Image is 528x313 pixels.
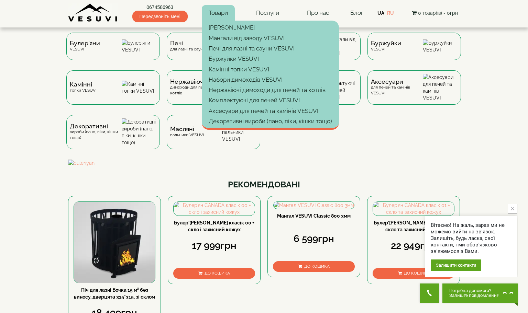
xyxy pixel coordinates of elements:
a: БуржуйкиVESUVI Буржуйки VESUVI [364,33,464,70]
img: Масляні пальники VESUVI [222,122,257,142]
a: Нержавіючідимоходи для печей та котлів Нержавіючі димоходи для печей та котлів [163,70,264,115]
span: Буржуйки [371,40,401,46]
a: Печідля лазні та сауни VESUVI Печі для лазні та сауни VESUVI [163,33,264,70]
a: Піч для лазні Бочка 15 м³ без виносу, дверцята 315*315, зі склом [74,287,155,300]
button: 0 товар(ів) - 0грн [410,9,460,17]
span: Камінні [70,82,97,87]
a: Комплектуючі для печей VESUVI [202,95,339,105]
span: До кошика [304,264,330,269]
button: Chat button [442,283,518,303]
span: Печі [170,40,221,46]
a: Булер'яниVESUVI Булер'яни VESUVI [63,33,163,70]
span: Потрібна допомога? [449,288,499,293]
div: димоходи для печей та котлів [170,79,222,96]
a: Декоративні вироби (пано, піки, кішки тощо) [202,116,339,126]
a: 0674586963 [132,4,188,11]
span: Декоративні [70,124,122,129]
a: Товари [202,5,235,21]
a: Камінні топки VESUVI [202,64,339,74]
a: Каміннітопки VESUVI Камінні топки VESUVI [63,70,163,115]
img: buleriyan [68,160,460,166]
button: close button [508,204,517,213]
div: VESUVI [70,40,100,52]
a: Мангал VESUVI Classic 800 3мм [277,213,351,219]
div: для лазні та сауни VESUVI [170,40,221,52]
a: Аксесуаридля печей та камінів VESUVI Аксесуари для печей та камінів VESUVI [364,70,464,115]
div: 17 999грн [173,239,255,253]
a: Нержавіючі димоходи для печей та котлів [202,85,339,95]
img: Аксесуари для печей та камінів VESUVI [423,74,458,101]
a: Буржуйки VESUVI [202,54,339,64]
span: До кошика [404,271,429,276]
img: Декоративні вироби (пано, піки, кішки тощо) [122,118,156,146]
img: Мангали від заводу VESUVI [322,36,357,57]
a: Булер'[PERSON_NAME] класік 00 + скло і захисний кожух [174,220,254,232]
span: 0 товар(ів) - 0грн [418,10,458,16]
a: Послуги [249,5,286,21]
span: Аксесуари [371,79,423,84]
button: До кошика [373,268,454,279]
div: 6 599грн [273,232,355,246]
a: Декоративнівироби (пано, піки, кішки тощо) Декоративні вироби (пано, піки, кішки тощо) [63,115,163,160]
button: До кошика [173,268,255,279]
img: Булер'яни VESUVI [122,39,156,53]
a: Про нас [300,5,336,21]
a: Булер'[PERSON_NAME] класік 01 + скло та захисний кожух [374,220,453,232]
span: Булер'яни [70,40,100,46]
a: UA [377,10,384,16]
span: Масляні [170,126,204,132]
div: Вітаємо! На жаль, зараз ми не можемо вийти на зв'язок. Залишіть, будь ласка, свої контакти, і ми ... [431,222,511,255]
span: Передзвоніть мені [132,11,188,22]
div: вироби (пано, піки, кішки тощо) [70,124,122,141]
img: Камінні топки VESUVI [122,81,156,94]
div: 22 949грн [373,239,454,253]
img: Булер'ян CANADA класік 00 + скло і захисний кожух [174,202,255,216]
a: Мангали від заводу VESUVI [202,33,339,43]
div: Залишити контакти [431,259,481,271]
div: пальники VESUVI [170,126,204,138]
button: Get Call button [420,283,439,303]
img: Мангал VESUVI Classic 800 3мм [274,202,354,209]
a: Блог [350,9,363,16]
a: Аксесуари для печей та камінів VESUVI [202,106,339,116]
img: Булер'ян CANADA класік 01 + скло та захисний кожух [373,202,454,216]
button: До кошика [273,261,355,272]
div: VESUVI [371,40,401,52]
a: Печі для лазні та сауни VESUVI [202,43,339,54]
img: Завод VESUVI [68,3,118,22]
img: Комплектуючі для печей VESUVI [322,74,357,101]
img: Піч для лазні Бочка 15 м³ без виносу, дверцята 315*315, зі склом [74,202,155,283]
div: топки VESUVI [70,82,97,93]
a: Набори димоходів VESUVI [202,74,339,85]
span: До кошика [205,271,230,276]
a: RU [387,10,394,16]
a: [PERSON_NAME] [202,22,339,33]
img: Буржуйки VESUVI [423,39,458,53]
span: Нержавіючі [170,79,222,84]
div: для печей та камінів VESUVI [371,79,423,96]
a: Масляніпальники VESUVI Масляні пальники VESUVI [163,115,264,160]
span: Залиште повідомлення [449,293,499,298]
